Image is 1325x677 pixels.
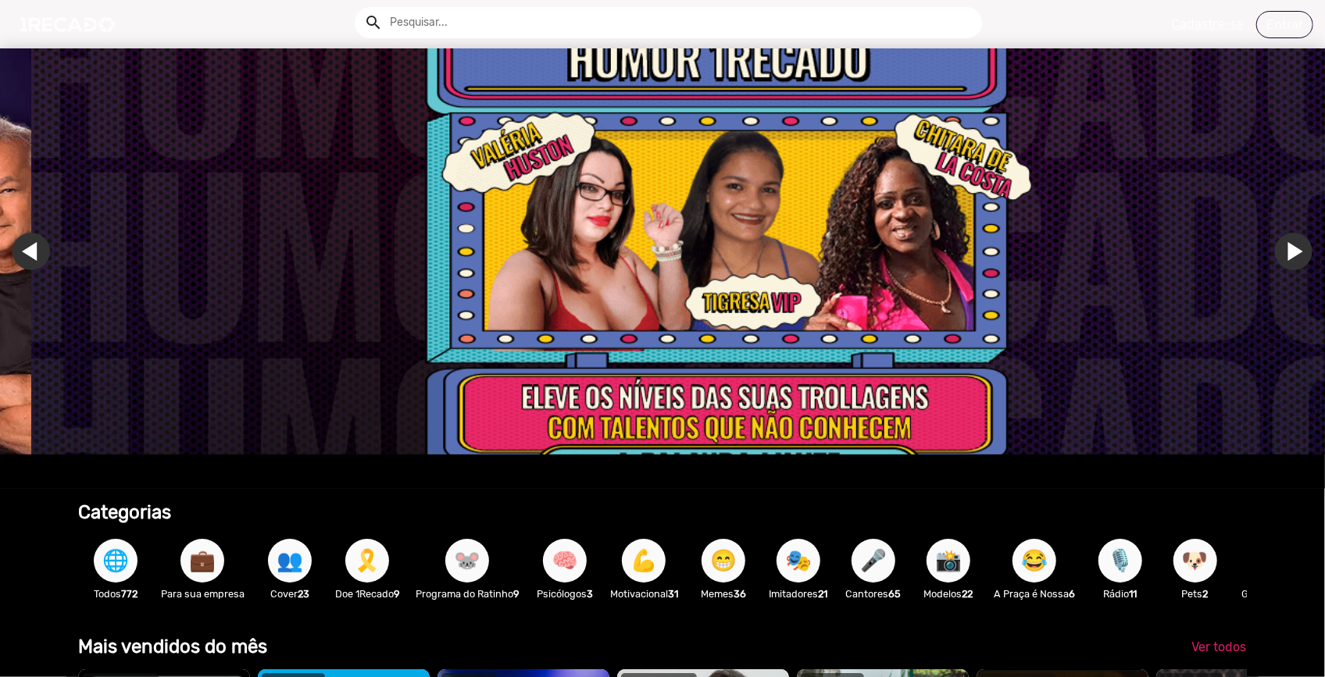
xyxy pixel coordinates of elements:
span: 🎗️ [354,539,380,583]
span: 😂 [1021,539,1048,583]
b: 3 [587,588,593,600]
span: 👥 [277,539,303,583]
span: 🐭 [454,539,480,583]
span: 🌐 [102,539,129,583]
p: Cantores [844,586,903,601]
b: Categorias [78,501,171,523]
b: 9 [394,588,400,600]
button: 🐶 [1173,539,1217,583]
span: 😁 [710,539,737,583]
button: 🧠 [543,539,587,583]
p: Psicólogos [535,586,595,601]
button: 💼 [180,539,224,583]
b: 23 [298,588,309,600]
span: 🧠 [552,539,578,583]
button: 🎭 [777,539,820,583]
p: Modelos [919,586,978,601]
p: Programa do Ratinho [416,586,520,601]
b: 9 [513,588,520,600]
button: 🐭 [445,539,489,583]
input: Pesquisar... [378,7,982,38]
b: 36 [734,588,746,600]
b: 22 [962,588,973,600]
p: Motivacional [610,586,678,601]
span: 💪 [630,539,657,583]
button: 👥 [268,539,312,583]
b: 6 [1069,588,1075,600]
a: Entrar [1256,11,1313,38]
b: 772 [121,588,137,600]
p: Memes [694,586,753,601]
u: Cadastre-se [1171,16,1244,31]
button: 🎙️ [1098,539,1142,583]
span: 🎤 [860,539,887,583]
b: 65 [888,588,901,600]
b: 31 [668,588,678,600]
p: Todos [86,586,145,601]
span: 🎭 [785,539,812,583]
p: Girl Power [1241,586,1300,601]
button: 🎤 [852,539,895,583]
button: 💪 [622,539,666,583]
button: 📸 [927,539,970,583]
span: 💼 [189,539,216,583]
button: Example home icon [359,8,386,35]
mat-icon: Example home icon [364,13,383,32]
a: Ir para o slide anterior [44,233,81,270]
span: 📸 [935,539,962,583]
button: 😁 [702,539,745,583]
button: 😂 [1012,539,1056,583]
span: Ver todos [1191,640,1246,654]
button: 🌐 [94,539,137,583]
span: 🐶 [1182,539,1209,583]
p: A Praça é Nossa [994,586,1075,601]
p: Rádio [1091,586,1150,601]
span: 🎙️ [1107,539,1134,583]
b: 11 [1129,588,1137,600]
b: 2 [1203,588,1209,600]
b: 21 [818,588,827,600]
p: Pets [1166,586,1225,601]
p: Cover [260,586,320,601]
b: Mais vendidos do mês [78,636,267,657]
p: Para sua empresa [161,586,245,601]
p: Doe 1Recado [335,586,400,601]
button: 🎗️ [345,539,389,583]
p: Imitadores [769,586,828,601]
